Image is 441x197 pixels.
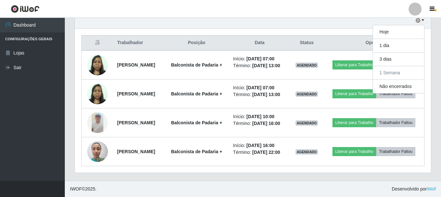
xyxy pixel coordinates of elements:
button: Não encerrados [373,80,424,93]
li: Início: [233,142,286,149]
button: Liberar para Trabalho [332,89,376,98]
time: [DATE] 13:00 [252,92,280,97]
th: Status [290,35,324,51]
time: [DATE] 16:00 [252,121,280,126]
button: Liberar para Trabalho [332,60,376,69]
th: Trabalhador [113,35,164,51]
strong: Balconista de Padaria + [171,149,222,154]
th: Opções [324,35,424,51]
strong: [PERSON_NAME] [117,62,155,68]
img: 1706663967220.jpeg [87,80,108,107]
li: Término: [233,62,286,69]
button: Liberar para Trabalho [332,118,376,127]
img: 1741716286881.jpeg [87,138,108,165]
strong: Balconista de Padaria + [171,91,222,96]
time: [DATE] 07:00 [247,85,274,90]
span: AGENDADO [296,92,318,97]
span: AGENDADO [296,63,318,68]
img: 1745614323797.jpeg [87,112,108,133]
img: 1706663967220.jpeg [87,51,108,79]
th: Posição [164,35,229,51]
span: AGENDADO [296,120,318,126]
span: AGENDADO [296,149,318,154]
button: Trabalhador Faltou [376,118,415,127]
li: Início: [233,55,286,62]
li: Início: [233,113,286,120]
button: Liberar para Trabalho [332,147,376,156]
time: [DATE] 13:00 [252,63,280,68]
button: 3 dias [373,53,424,66]
li: Término: [233,149,286,156]
strong: [PERSON_NAME] [117,149,155,154]
li: Início: [233,84,286,91]
a: iWof [427,186,436,191]
span: Desenvolvido por [392,186,436,192]
th: Data [229,35,290,51]
time: [DATE] 16:00 [247,143,274,148]
button: Trabalhador Faltou [376,89,415,98]
time: [DATE] 10:00 [247,114,274,119]
img: CoreUI Logo [11,5,40,13]
strong: Balconista de Padaria + [171,120,222,125]
li: Término: [233,91,286,98]
time: [DATE] 22:00 [252,150,280,155]
strong: [PERSON_NAME] [117,120,155,125]
span: IWOF [70,186,82,191]
button: Hoje [373,25,424,39]
strong: [PERSON_NAME] [117,91,155,96]
button: 1 dia [373,39,424,53]
span: © 2025 . [70,186,97,192]
strong: Balconista de Padaria + [171,62,222,68]
li: Término: [233,120,286,127]
button: 1 Semana [373,66,424,80]
time: [DATE] 07:00 [247,56,274,61]
button: Trabalhador Faltou [376,147,415,156]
